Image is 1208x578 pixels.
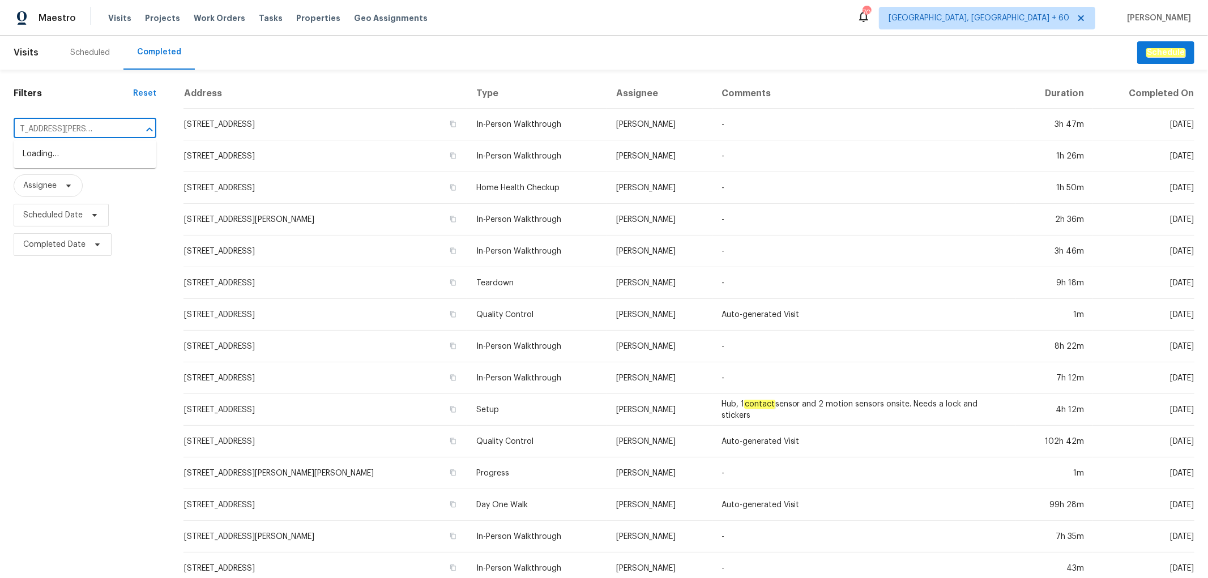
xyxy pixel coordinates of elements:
button: Copy Address [448,277,458,288]
td: In-Person Walkthrough [467,331,607,362]
div: Loading… [14,140,156,168]
span: Projects [145,12,180,24]
td: [PERSON_NAME] [607,267,712,299]
td: [STREET_ADDRESS] [183,236,467,267]
button: Copy Address [448,182,458,192]
button: Copy Address [448,468,458,478]
td: [DATE] [1093,204,1194,236]
button: Copy Address [448,246,458,256]
span: [PERSON_NAME] [1122,12,1191,24]
td: [DATE] [1093,299,1194,331]
td: [STREET_ADDRESS] [183,331,467,362]
td: In-Person Walkthrough [467,236,607,267]
td: - [712,521,1016,553]
div: Scheduled [70,47,110,58]
button: Copy Address [448,373,458,383]
td: [PERSON_NAME] [607,299,712,331]
td: Teardown [467,267,607,299]
td: 9h 18m [1015,267,1093,299]
td: - [712,362,1016,394]
td: In-Person Walkthrough [467,204,607,236]
td: 8h 22m [1015,331,1093,362]
div: 703 [863,7,870,18]
th: Comments [712,79,1016,109]
td: [DATE] [1093,331,1194,362]
td: 99h 28m [1015,489,1093,521]
td: [PERSON_NAME] [607,489,712,521]
td: [DATE] [1093,172,1194,204]
td: - [712,267,1016,299]
input: Search for an address... [14,121,125,138]
em: contact [744,400,775,409]
h1: Filters [14,88,133,99]
td: [DATE] [1093,236,1194,267]
button: Schedule [1137,41,1194,65]
button: Copy Address [448,151,458,161]
span: [GEOGRAPHIC_DATA], [GEOGRAPHIC_DATA] + 60 [889,12,1069,24]
td: [DATE] [1093,489,1194,521]
td: [STREET_ADDRESS][PERSON_NAME] [183,521,467,553]
td: Home Health Checkup [467,172,607,204]
td: - [712,204,1016,236]
button: Copy Address [448,563,458,573]
td: - [712,236,1016,267]
td: 1h 26m [1015,140,1093,172]
td: Setup [467,394,607,426]
td: Auto-generated Visit [712,426,1016,457]
td: [PERSON_NAME] [607,140,712,172]
td: [PERSON_NAME] [607,362,712,394]
td: - [712,172,1016,204]
td: Auto-generated Visit [712,299,1016,331]
td: [STREET_ADDRESS] [183,489,467,521]
td: [PERSON_NAME] [607,457,712,489]
td: 2h 36m [1015,204,1093,236]
button: Copy Address [448,436,458,446]
td: [PERSON_NAME] [607,204,712,236]
span: Assignee [23,180,57,191]
td: Progress [467,457,607,489]
td: In-Person Walkthrough [467,109,607,140]
th: Duration [1015,79,1093,109]
td: [STREET_ADDRESS] [183,109,467,140]
span: Properties [296,12,340,24]
td: [STREET_ADDRESS] [183,362,467,394]
td: [STREET_ADDRESS] [183,299,467,331]
span: Scheduled Date [23,209,83,221]
td: Quality Control [467,426,607,457]
td: [STREET_ADDRESS] [183,394,467,426]
td: Auto-generated Visit [712,489,1016,521]
td: Day One Walk [467,489,607,521]
td: - [712,140,1016,172]
span: Visits [14,40,39,65]
button: Copy Address [448,499,458,510]
th: Address [183,79,467,109]
td: 7h 12m [1015,362,1093,394]
td: [PERSON_NAME] [607,331,712,362]
td: [PERSON_NAME] [607,394,712,426]
span: Maestro [39,12,76,24]
td: [DATE] [1093,362,1194,394]
td: In-Person Walkthrough [467,362,607,394]
td: [PERSON_NAME] [607,521,712,553]
button: Close [142,122,157,138]
em: Schedule [1146,48,1185,57]
td: [STREET_ADDRESS] [183,426,467,457]
td: [DATE] [1093,457,1194,489]
td: - [712,331,1016,362]
td: [STREET_ADDRESS] [183,140,467,172]
td: In-Person Walkthrough [467,521,607,553]
div: Reset [133,88,156,99]
td: In-Person Walkthrough [467,140,607,172]
th: Completed On [1093,79,1194,109]
span: Visits [108,12,131,24]
button: Copy Address [448,341,458,351]
button: Copy Address [448,531,458,541]
span: Work Orders [194,12,245,24]
button: Copy Address [448,119,458,129]
td: [STREET_ADDRESS] [183,172,467,204]
button: Copy Address [448,214,458,224]
th: Assignee [607,79,712,109]
td: 7h 35m [1015,521,1093,553]
span: Geo Assignments [354,12,428,24]
td: 3h 47m [1015,109,1093,140]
